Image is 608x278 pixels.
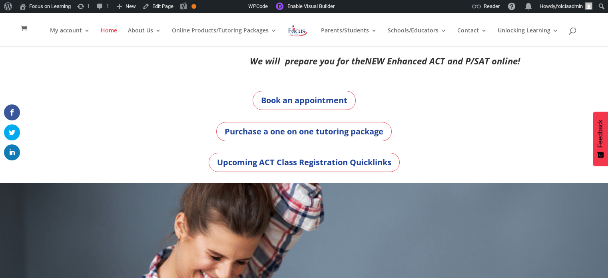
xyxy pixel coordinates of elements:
a: Parents/Students [321,28,377,46]
img: Views over 48 hours. Click for more Jetpack Stats. [203,2,248,11]
a: Home [101,28,117,46]
a: Upcoming ACT Class Registration Quicklinks [209,153,400,172]
a: Book an appointment [253,91,356,110]
span: Feedback [597,120,604,148]
img: Focus on Learning [287,24,308,38]
a: Unlocking Learning [498,28,558,46]
a: Online Products/Tutoring Packages [172,28,277,46]
span: folciaadmin [556,3,583,9]
a: Contact [457,28,487,46]
button: Feedback - Show survey [593,112,608,166]
a: My account [50,28,90,46]
em: NEW Enhanced ACT and P/SAT online! [365,55,520,67]
a: Purchase a one on one tutoring package [216,122,392,141]
div: OK [191,4,196,9]
a: Schools/Educators [388,28,447,46]
a: About Us [128,28,161,46]
em: We will prepare you for the [250,55,365,67]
